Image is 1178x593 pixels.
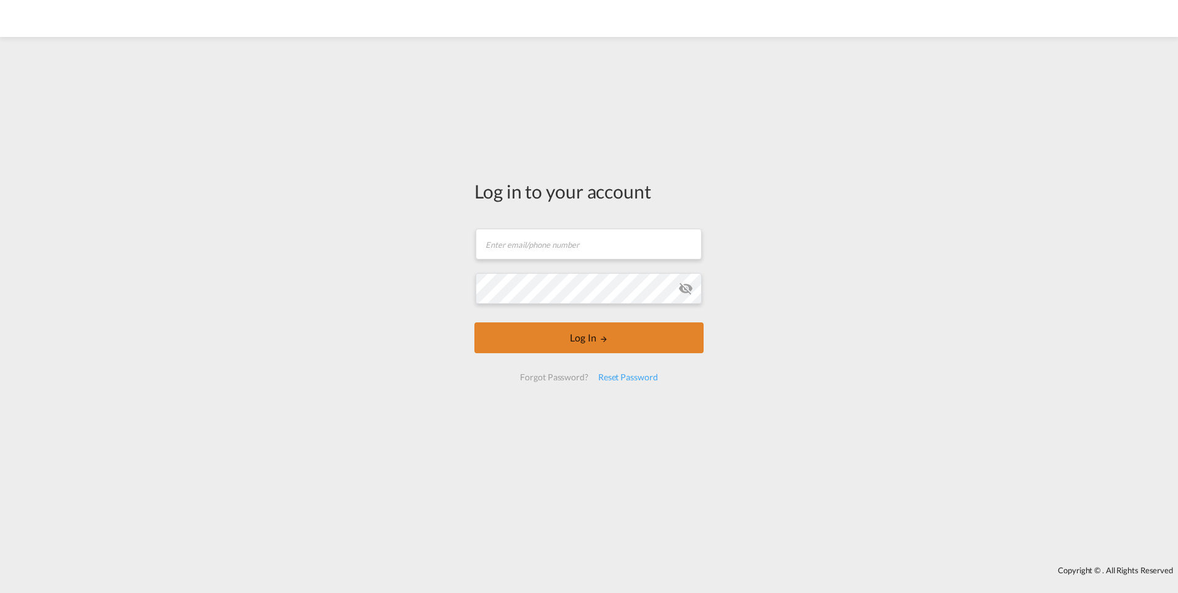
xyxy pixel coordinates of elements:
[515,366,593,388] div: Forgot Password?
[474,178,704,204] div: Log in to your account
[476,229,702,260] input: Enter email/phone number
[678,281,693,296] md-icon: icon-eye-off
[474,322,704,353] button: LOGIN
[593,366,663,388] div: Reset Password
